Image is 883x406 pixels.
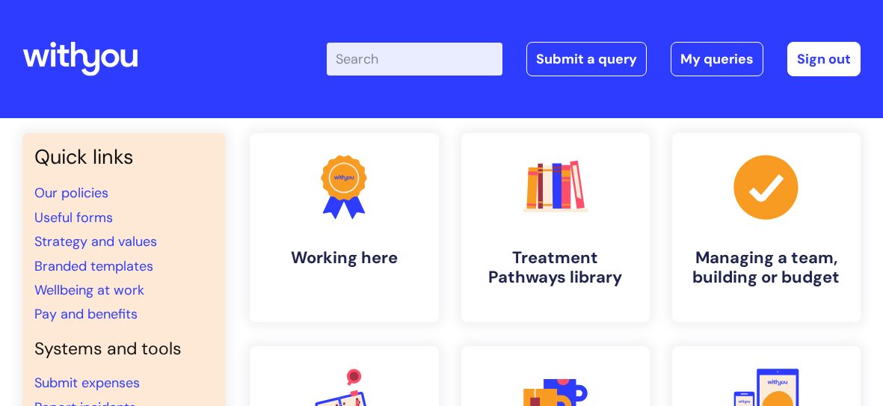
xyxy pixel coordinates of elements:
a: Working here [250,133,438,322]
a: Pay and benefits [34,305,138,323]
h4: Working here [262,248,426,268]
a: Useful forms [34,209,113,227]
a: Managing a team, building or budget [672,133,861,322]
h4: Treatment Pathways library [473,248,638,288]
h4: Systems and tools [34,339,214,360]
input: Search [327,43,502,76]
a: Sign out [787,42,861,76]
a: Our policies [34,184,108,202]
a: Branded templates [34,257,153,275]
a: Strategy and values [34,233,157,250]
a: Submit a query [526,42,647,76]
h3: Quick links [34,145,214,169]
a: Treatment Pathways library [461,133,650,322]
a: Wellbeing at work [34,281,144,299]
div: | - [327,42,861,76]
a: Submit expenses [34,374,140,392]
h4: Managing a team, building or budget [684,248,849,288]
a: My queries [671,42,763,76]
